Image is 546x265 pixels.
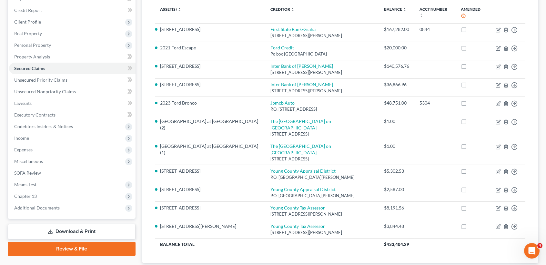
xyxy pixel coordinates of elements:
div: [STREET_ADDRESS] [270,156,374,162]
div: $20,000.00 [384,45,409,51]
span: Additional Documents [14,205,60,210]
span: Property Analysis [14,54,50,59]
span: Secured Claims [14,66,45,71]
div: $36,866.96 [384,81,409,88]
span: Personal Property [14,42,51,48]
a: Asset(s) unfold_more [160,7,181,12]
i: unfold_more [177,8,181,12]
li: 2021 Ford Escape [160,45,260,51]
div: [STREET_ADDRESS][PERSON_NAME] [270,229,374,236]
li: [STREET_ADDRESS] [160,186,260,193]
a: Creditor unfold_more [270,7,295,12]
div: [STREET_ADDRESS][PERSON_NAME] [270,33,374,39]
a: Review & File [8,242,136,256]
span: Miscellaneous [14,158,43,164]
li: [GEOGRAPHIC_DATA] at [GEOGRAPHIC_DATA] (1) [160,143,260,156]
div: $48,751.00 [384,100,409,106]
li: [STREET_ADDRESS][PERSON_NAME] [160,223,260,229]
a: SOFA Review [9,167,136,179]
div: $1.00 [384,118,409,125]
div: $1.00 [384,143,409,149]
span: Unsecured Priority Claims [14,77,67,83]
div: $167,282.00 [384,26,409,33]
span: Unsecured Nonpriority Claims [14,89,76,94]
div: [STREET_ADDRESS] [270,131,374,137]
div: 0844 [420,26,450,33]
th: Amended [456,3,490,23]
a: Credit Report [9,5,136,16]
li: [STREET_ADDRESS] [160,168,260,174]
a: The [GEOGRAPHIC_DATA] on [GEOGRAPHIC_DATA] [270,118,331,130]
a: Unsecured Nonpriority Claims [9,86,136,97]
div: 5304 [420,100,450,106]
a: First State Bank/Graha [270,26,316,32]
span: Codebtors Insiders & Notices [14,124,73,129]
span: Lawsuits [14,100,32,106]
span: Chapter 13 [14,193,37,199]
li: [GEOGRAPHIC_DATA] at [GEOGRAPHIC_DATA] (2) [160,118,260,131]
i: unfold_more [403,8,407,12]
li: [STREET_ADDRESS] [160,26,260,33]
a: Unsecured Priority Claims [9,74,136,86]
a: The [GEOGRAPHIC_DATA] on [GEOGRAPHIC_DATA] [270,143,331,155]
a: Inter Bank of [PERSON_NAME] [270,63,333,69]
div: [STREET_ADDRESS][PERSON_NAME] [270,211,374,217]
li: [STREET_ADDRESS] [160,81,260,88]
div: $8,191.56 [384,205,409,211]
div: $5,302.53 [384,168,409,174]
div: [STREET_ADDRESS][PERSON_NAME] [270,69,374,76]
div: $3,844.48 [384,223,409,229]
iframe: Intercom live chat [524,243,540,259]
span: Executory Contracts [14,112,56,117]
th: Balance Total [155,239,379,250]
span: SOFA Review [14,170,41,176]
span: Client Profile [14,19,41,25]
li: 2023 Ford Bronco [160,100,260,106]
span: Real Property [14,31,42,36]
div: P.O. [STREET_ADDRESS] [270,106,374,112]
div: Po box [GEOGRAPHIC_DATA] [270,51,374,57]
span: $433,404.29 [384,242,409,247]
a: Lawsuits [9,97,136,109]
i: unfold_more [291,8,295,12]
div: $2,587.00 [384,186,409,193]
a: Young County Appraisal District [270,168,336,174]
div: [STREET_ADDRESS][PERSON_NAME] [270,88,374,94]
a: Balance unfold_more [384,7,407,12]
i: unfold_more [420,13,423,17]
a: Acct Number unfold_more [420,7,447,17]
span: Means Test [14,182,36,187]
a: Property Analysis [9,51,136,63]
li: [STREET_ADDRESS] [160,63,260,69]
span: 4 [537,243,542,248]
a: Inter Bank of [PERSON_NAME] [270,82,333,87]
div: P.O. [GEOGRAPHIC_DATA][PERSON_NAME] [270,174,374,180]
span: Income [14,135,29,141]
span: Credit Report [14,7,42,13]
a: Secured Claims [9,63,136,74]
div: P.O. [GEOGRAPHIC_DATA][PERSON_NAME] [270,193,374,199]
a: Ford Credit [270,45,294,50]
a: Jpmcb Auto [270,100,295,106]
a: Young County Appraisal District [270,187,336,192]
div: $140,576.76 [384,63,409,69]
a: Executory Contracts [9,109,136,121]
a: Download & Print [8,224,136,239]
a: Young County Tax Assessor [270,223,325,229]
span: Expenses [14,147,33,152]
a: Young County Tax Assessor [270,205,325,210]
li: [STREET_ADDRESS] [160,205,260,211]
